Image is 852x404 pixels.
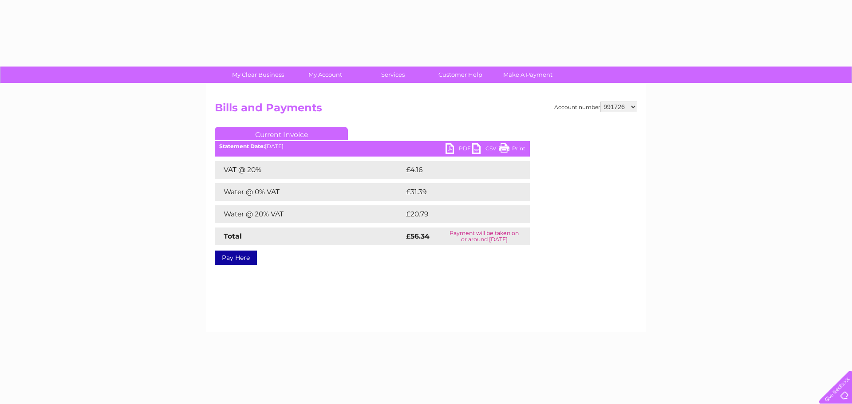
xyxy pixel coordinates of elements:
a: Make A Payment [491,67,564,83]
strong: £56.34 [406,232,430,240]
td: Water @ 0% VAT [215,183,404,201]
a: PDF [446,143,472,156]
h2: Bills and Payments [215,102,637,118]
td: £31.39 [404,183,511,201]
a: Current Invoice [215,127,348,140]
a: CSV [472,143,499,156]
a: My Account [289,67,362,83]
a: Customer Help [424,67,497,83]
a: Pay Here [215,251,257,265]
td: Payment will be taken on or around [DATE] [438,227,530,245]
b: Statement Date: [219,143,265,149]
strong: Total [224,232,242,240]
td: £20.79 [404,205,512,223]
td: Water @ 20% VAT [215,205,404,223]
div: [DATE] [215,143,530,149]
td: £4.16 [404,161,508,179]
td: VAT @ 20% [215,161,404,179]
a: Print [499,143,525,156]
div: Account number [554,102,637,112]
a: My Clear Business [221,67,295,83]
a: Services [356,67,430,83]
